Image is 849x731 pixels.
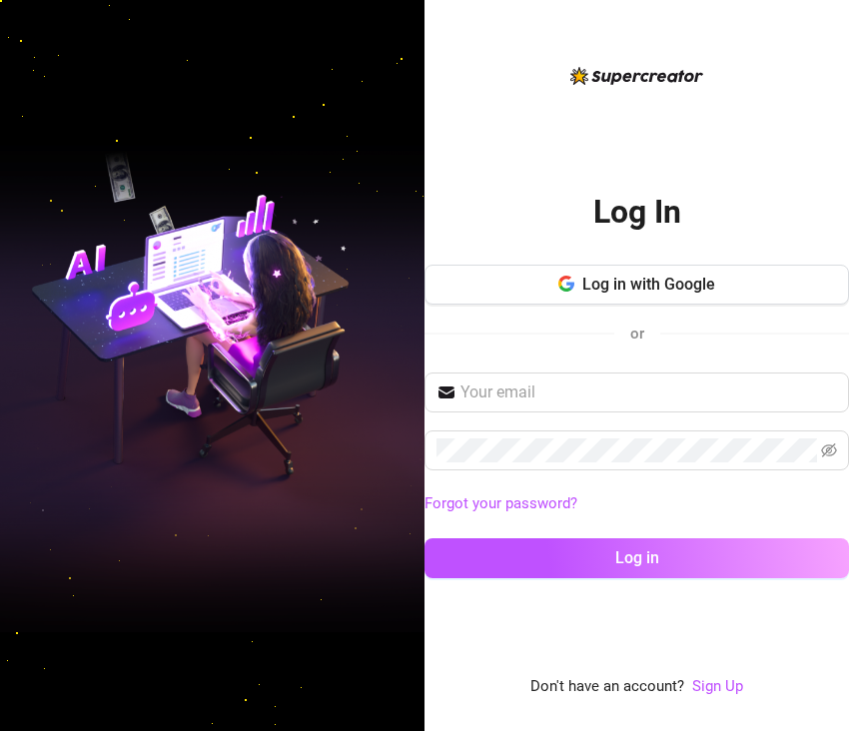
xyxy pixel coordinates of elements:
a: Sign Up [692,675,743,699]
a: Forgot your password? [424,492,849,516]
a: Sign Up [692,677,743,695]
span: Log in [615,548,659,567]
span: or [630,325,644,343]
button: Log in [424,538,849,578]
h2: Log In [593,192,681,233]
span: Log in with Google [582,275,715,294]
button: Log in with Google [424,265,849,305]
span: Don't have an account? [530,675,684,699]
span: eye-invisible [821,442,837,458]
img: logo-BBDzfeDw.svg [570,67,703,85]
a: Forgot your password? [424,494,577,512]
input: Your email [460,380,837,404]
